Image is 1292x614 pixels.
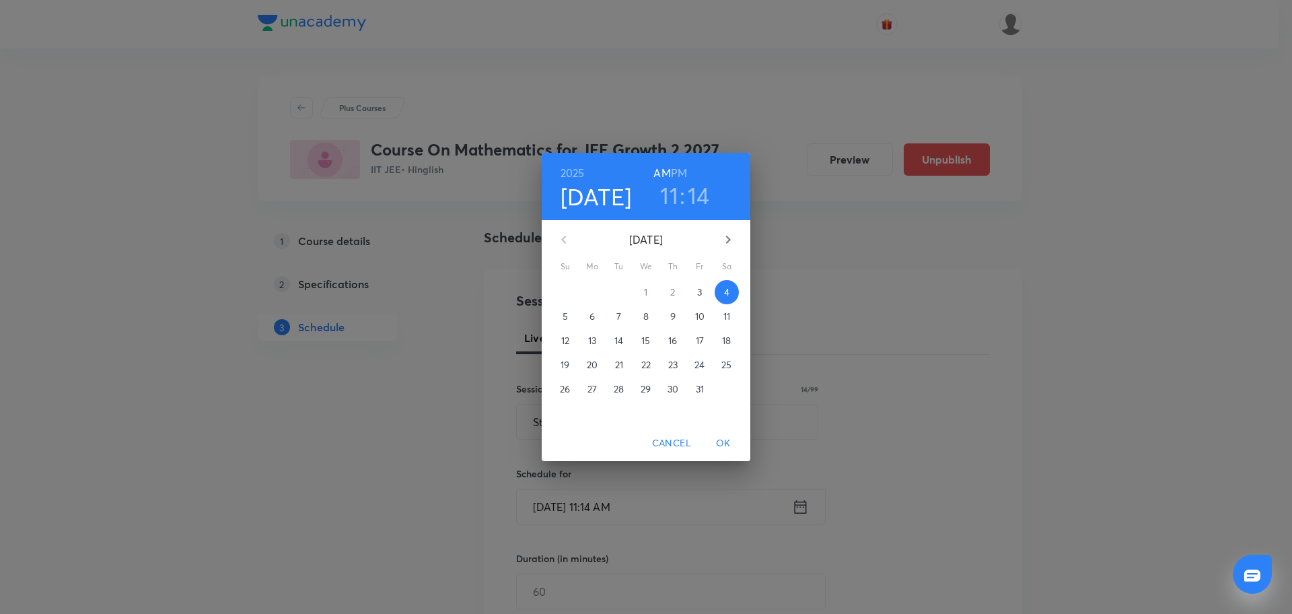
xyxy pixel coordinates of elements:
span: Cancel [652,435,691,452]
p: 31 [696,382,704,396]
button: OK [702,431,745,456]
p: 29 [641,382,651,396]
button: [DATE] [561,182,632,211]
span: Tu [607,260,631,273]
button: 11 [660,181,678,209]
button: 30 [661,377,685,401]
p: 28 [614,382,624,396]
p: 25 [721,358,731,372]
button: 24 [688,353,712,377]
p: 9 [670,310,676,323]
button: 6 [580,304,604,329]
p: 13 [588,334,596,347]
p: [DATE] [580,232,712,248]
p: 22 [641,358,651,372]
span: Su [553,260,577,273]
span: Fr [688,260,712,273]
button: 14 [688,181,710,209]
span: We [634,260,658,273]
button: 28 [607,377,631,401]
h3: : [680,181,685,209]
button: PM [671,164,687,182]
p: 5 [563,310,568,323]
p: 6 [589,310,595,323]
p: 19 [561,358,569,372]
p: 14 [614,334,623,347]
button: 26 [553,377,577,401]
button: 13 [580,329,604,353]
p: 16 [668,334,677,347]
span: Sa [715,260,739,273]
span: Th [661,260,685,273]
p: 23 [668,358,678,372]
button: 25 [715,353,739,377]
button: 21 [607,353,631,377]
button: 15 [634,329,658,353]
button: 22 [634,353,658,377]
p: 11 [723,310,730,323]
p: 17 [696,334,704,347]
span: Mo [580,260,604,273]
button: 27 [580,377,604,401]
button: 12 [553,329,577,353]
button: 29 [634,377,658,401]
p: 3 [697,285,702,299]
p: 12 [561,334,569,347]
button: 9 [661,304,685,329]
span: OK [707,435,740,452]
button: 4 [715,280,739,304]
button: 31 [688,377,712,401]
button: 7 [607,304,631,329]
p: 7 [616,310,621,323]
p: 4 [724,285,729,299]
p: 15 [641,334,650,347]
p: 21 [615,358,623,372]
p: 26 [560,382,570,396]
button: 19 [553,353,577,377]
p: 27 [587,382,597,396]
button: 11 [715,304,739,329]
button: 14 [607,329,631,353]
button: 2025 [561,164,585,182]
button: Cancel [647,431,696,456]
button: 3 [688,280,712,304]
button: 10 [688,304,712,329]
button: 8 [634,304,658,329]
p: 8 [643,310,649,323]
button: 16 [661,329,685,353]
button: AM [653,164,670,182]
button: 17 [688,329,712,353]
p: 10 [695,310,705,323]
p: 20 [587,358,598,372]
button: 18 [715,329,739,353]
p: 30 [668,382,678,396]
p: 18 [722,334,731,347]
button: 5 [553,304,577,329]
button: 20 [580,353,604,377]
p: 24 [694,358,705,372]
button: 23 [661,353,685,377]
